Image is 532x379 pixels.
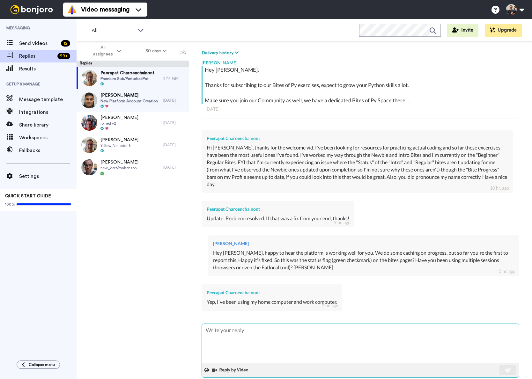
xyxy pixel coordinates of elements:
span: Replies [19,52,55,60]
img: 86777a5a-97ab-4882-ab50-0ebb353e7528-thumb.jpg [81,70,97,86]
div: 99 + [57,53,70,59]
div: [DATE] [163,98,186,103]
span: 100% [5,202,15,207]
span: Fallbacks [19,147,77,154]
div: Update: Problem resolved. If that was a fix from your end, thanks! [207,215,349,222]
span: All assignees [90,45,116,57]
button: Upgrade [485,24,522,37]
button: All assignees [78,42,133,60]
div: [DATE] [163,165,186,170]
span: Message template [19,96,77,103]
span: new_cert/ronhenson [100,165,138,171]
img: export.svg [181,49,186,54]
div: Peerapat Charoenchainont [207,206,349,212]
div: Hi [PERSON_NAME], thanks for the welcome vid. I've been looking for resources for practicing actu... [207,144,508,188]
div: Hey [PERSON_NAME], happy to hear the platform is working well for you. We do some caching on prog... [213,249,514,271]
div: 2 hr. ago [322,302,338,309]
span: [PERSON_NAME] [100,114,138,121]
div: [DATE] [205,106,515,112]
div: Yep, I've been using my home computer and work computer. [207,298,337,306]
span: Integrations [19,108,77,116]
div: Replies [77,61,189,67]
span: joined v2 [100,121,138,126]
button: Reply by Video [211,365,250,375]
span: Results [19,65,77,73]
span: Settings [19,172,77,180]
div: 12 [61,40,70,47]
img: vm-color.svg [67,4,77,15]
div: [DATE] [163,120,186,125]
div: 2 hr. ago [163,76,186,81]
img: d16f3d9a-49f4-4057-9d9f-35bca661647f-thumb.jpg [81,92,97,108]
div: Peerapat Charoenchainont [207,135,508,142]
div: 5 hr. ago [499,268,515,274]
a: [PERSON_NAME]joined v2[DATE] [77,112,189,134]
div: 10 hr. ago [490,185,509,191]
img: 63a00cfa-129b-41a3-8d16-60571a7dc5a1-thumb.jpg [81,115,97,131]
div: 9 hr. ago [334,219,351,226]
span: Peerapat Charoenchainont [100,70,154,76]
span: Video messaging [81,5,129,14]
div: [DATE] [163,142,186,148]
button: Collapse menu [17,361,60,369]
button: 30 days [133,45,179,57]
span: Premium Sub/PerturbedPat [100,76,154,81]
a: [PERSON_NAME]new_cert/ronhenson[DATE] [77,156,189,179]
span: QUICK START GUIDE [5,194,51,198]
img: bj-logo-header-white.svg [8,5,55,14]
div: [PERSON_NAME] [213,240,514,247]
span: New Platform Account Creation [100,98,158,104]
button: Delivery history [202,49,240,56]
a: [PERSON_NAME]New Platform Account Creation[DATE] [77,89,189,112]
span: Share library [19,121,77,129]
a: Peerapat CharoenchainontPremium Sub/PerturbedPat2 hr. ago [77,67,189,89]
span: [PERSON_NAME] [100,137,138,143]
img: e261e8ef-7694-48a6-9920-f389d58d96eb-thumb.jpg [81,159,97,175]
img: send-white.svg [505,368,512,373]
span: Workspaces [19,134,77,142]
span: Collapse menu [29,362,55,367]
img: aa6f49df-472a-4ece-a689-f58e4aff5dff-thumb.jpg [81,137,97,153]
span: All [92,27,134,34]
div: Hey [PERSON_NAME], Thanks for subscribing to our Bites of Py exercises, expect to grow your Pytho... [205,66,518,104]
span: Send videos [19,40,58,47]
button: Invite [447,24,478,37]
span: [PERSON_NAME] [100,159,138,165]
div: Peerapat Charoenchainont [207,289,337,296]
div: [PERSON_NAME] [202,56,519,66]
span: [PERSON_NAME] [100,92,158,98]
a: [PERSON_NAME]Yellow Ninja/ani8[DATE] [77,134,189,156]
span: Yellow Ninja/ani8 [100,143,138,148]
button: Export all results that match these filters now. [179,46,188,56]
